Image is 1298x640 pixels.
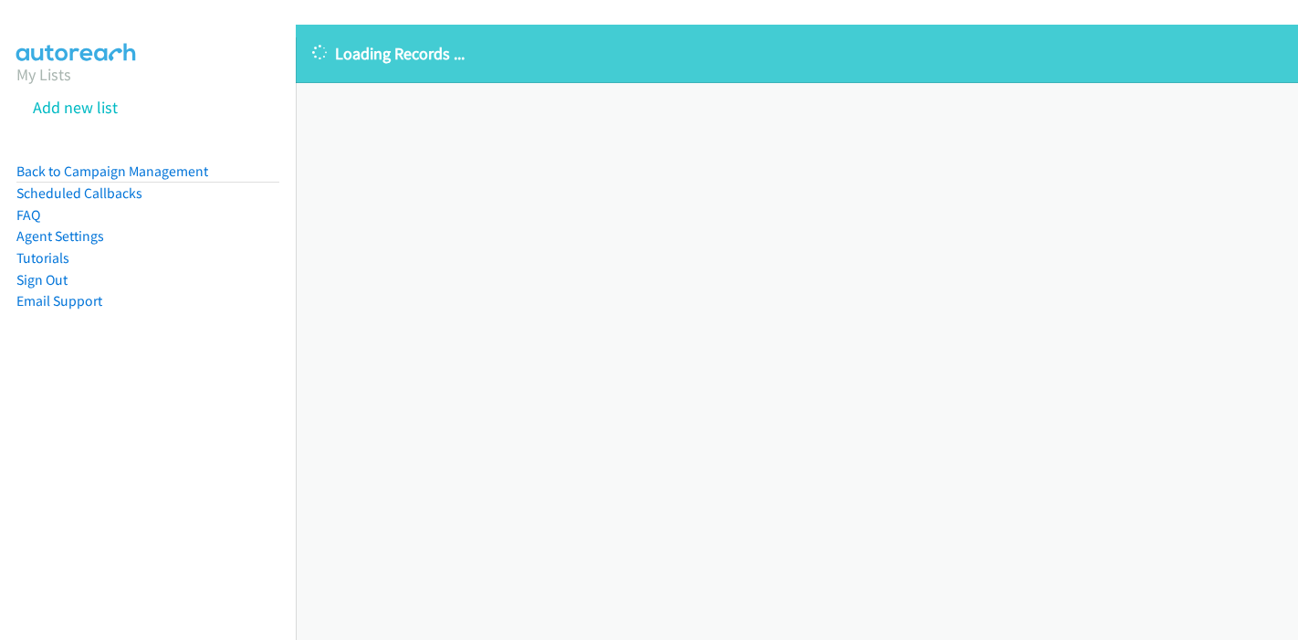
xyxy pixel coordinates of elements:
[16,163,208,180] a: Back to Campaign Management
[16,249,69,267] a: Tutorials
[16,271,68,289] a: Sign Out
[16,206,40,224] a: FAQ
[16,184,142,202] a: Scheduled Callbacks
[16,227,104,245] a: Agent Settings
[33,97,118,118] a: Add new list
[312,41,1282,66] p: Loading Records ...
[16,292,102,310] a: Email Support
[16,64,71,85] a: My Lists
